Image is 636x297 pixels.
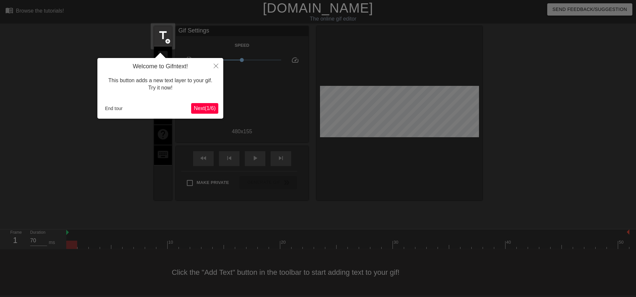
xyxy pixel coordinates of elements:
[102,70,218,98] div: This button adds a new text layer to your gif. Try it now!
[194,105,216,111] span: Next ( 1 / 6 )
[102,103,125,113] button: End tour
[209,58,223,73] button: Close
[102,63,218,70] h4: Welcome to Gifntext!
[191,103,218,114] button: Next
